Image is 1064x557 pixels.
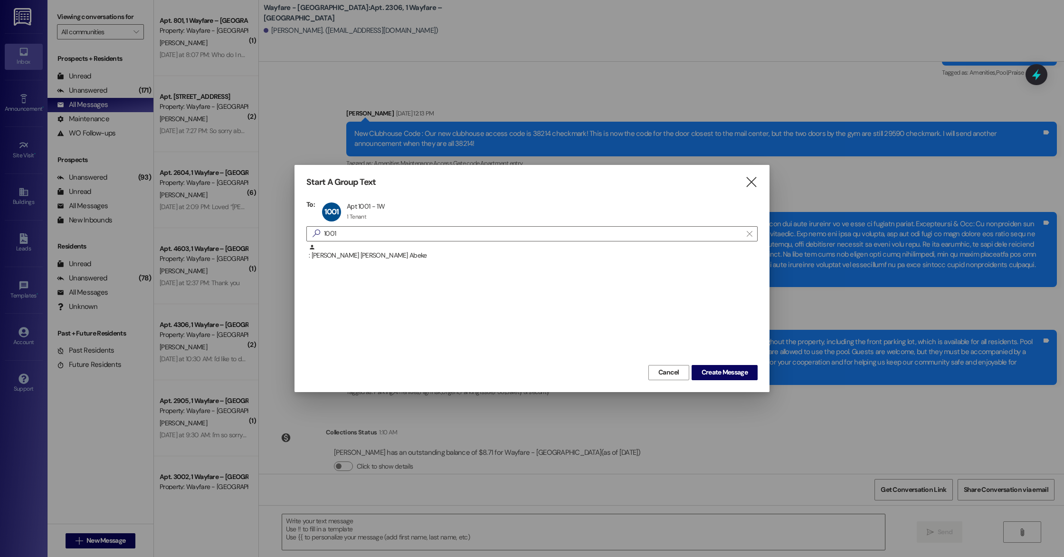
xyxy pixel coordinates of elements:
[347,213,366,221] div: 1 Tenant
[742,227,757,241] button: Clear text
[692,365,758,380] button: Create Message
[324,227,742,240] input: Search for any contact or apartment
[745,177,758,187] i: 
[306,244,758,268] div: : [PERSON_NAME] [PERSON_NAME] Abeke
[309,244,758,260] div: : [PERSON_NAME] [PERSON_NAME] Abeke
[347,202,385,211] div: Apt 1001 - 1W
[324,207,339,217] span: 1001
[702,367,748,377] span: Create Message
[648,365,689,380] button: Cancel
[306,200,315,209] h3: To:
[658,367,679,377] span: Cancel
[747,230,752,238] i: 
[309,229,324,239] i: 
[306,177,376,188] h3: Start A Group Text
